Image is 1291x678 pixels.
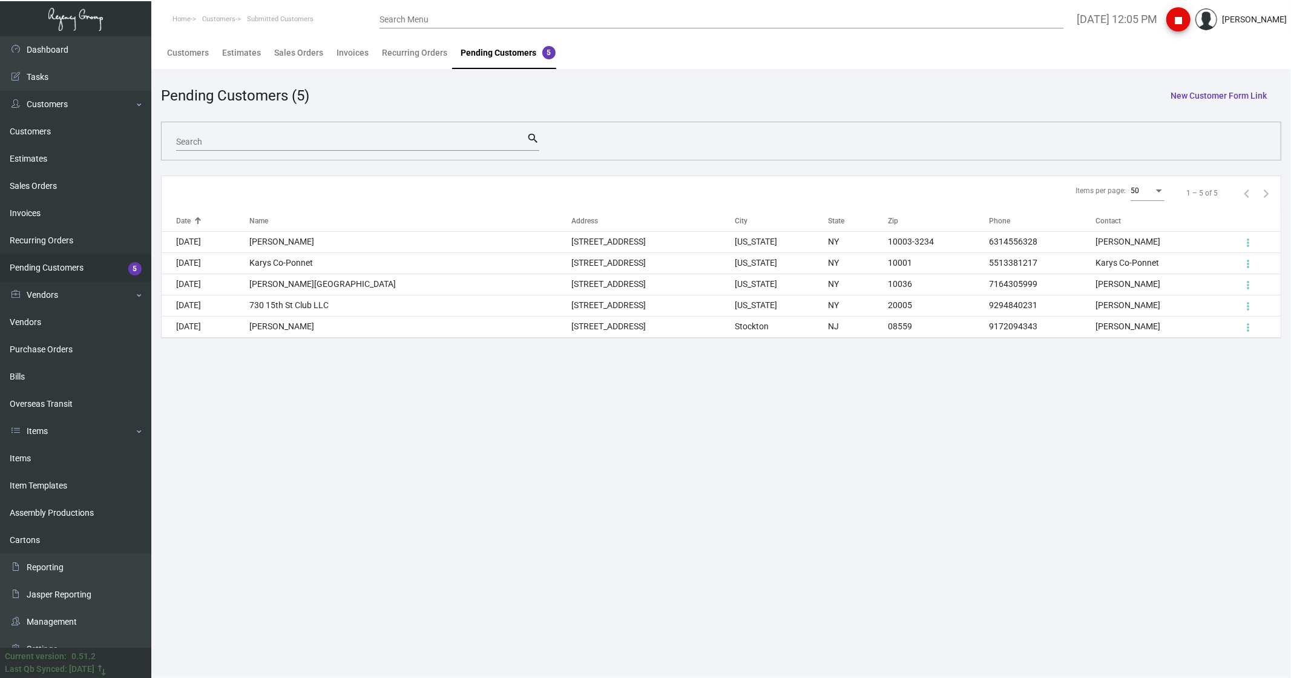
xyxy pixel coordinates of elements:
[337,47,369,59] div: Invoices
[71,650,96,663] div: 0.51.2
[1166,7,1191,31] button: stop
[989,316,1096,337] td: 9172094343
[571,316,735,337] td: [STREET_ADDRESS]
[735,274,829,295] td: [US_STATE]
[989,216,1010,226] div: Phone
[1096,295,1238,316] td: [PERSON_NAME]
[176,216,249,226] div: Date
[1096,252,1238,274] td: Karys Co-Ponnet
[249,274,571,295] td: [PERSON_NAME][GEOGRAPHIC_DATA]
[1131,186,1139,195] span: 50
[1096,231,1238,252] td: [PERSON_NAME]
[249,216,571,226] div: Name
[249,295,571,316] td: 730 15th St Club LLC
[5,663,94,676] div: Last Qb Synced: [DATE]
[249,316,571,337] td: [PERSON_NAME]
[1096,216,1121,226] div: Contact
[571,252,735,274] td: [STREET_ADDRESS]
[247,15,314,23] span: Submitted Customers
[1131,187,1165,196] mat-select: Items per page:
[162,231,249,252] td: [DATE]
[828,216,844,226] div: State
[162,252,249,274] td: [DATE]
[1076,185,1126,196] div: Items per page:
[1257,183,1276,203] button: Next page
[382,47,447,59] div: Recurring Orders
[1096,316,1238,337] td: [PERSON_NAME]
[249,216,268,226] div: Name
[888,295,989,316] td: 20005
[161,85,309,107] div: Pending Customers (5)
[571,216,735,226] div: Address
[162,274,249,295] td: [DATE]
[888,252,989,274] td: 10001
[571,295,735,316] td: [STREET_ADDRESS]
[888,274,989,295] td: 10036
[461,47,556,59] div: Pending Customers
[735,316,829,337] td: Stockton
[989,231,1096,252] td: 6314556328
[172,15,191,23] span: Home
[571,231,735,252] td: [STREET_ADDRESS]
[167,47,209,59] div: Customers
[274,47,323,59] div: Sales Orders
[888,231,989,252] td: 10003-3234
[735,216,829,226] div: City
[888,316,989,337] td: 08559
[989,216,1096,226] div: Phone
[1237,183,1257,203] button: Previous page
[1171,13,1186,28] i: stop
[888,216,898,226] div: Zip
[989,274,1096,295] td: 7164305999
[162,316,249,337] td: [DATE]
[222,47,261,59] div: Estimates
[1195,8,1217,30] img: admin@bootstrapmaster.com
[1171,91,1267,100] span: New Customer Form Link
[989,252,1096,274] td: 5513381217
[1186,188,1218,199] div: 1 – 5 of 5
[828,231,888,252] td: NY
[828,216,888,226] div: State
[571,216,598,226] div: Address
[828,295,888,316] td: NY
[735,231,829,252] td: [US_STATE]
[1161,85,1276,107] button: New Customer Form Link
[735,252,829,274] td: [US_STATE]
[1096,216,1238,226] div: Contact
[1222,13,1287,26] div: [PERSON_NAME]
[249,231,571,252] td: [PERSON_NAME]
[735,295,829,316] td: [US_STATE]
[828,274,888,295] td: NY
[571,274,735,295] td: [STREET_ADDRESS]
[249,252,571,274] td: Karys Co-Ponnet
[735,216,748,226] div: City
[176,216,191,226] div: Date
[1077,12,1157,27] label: [DATE] 12:05 PM
[989,295,1096,316] td: 9294840231
[888,216,989,226] div: Zip
[527,131,539,146] mat-icon: search
[828,316,888,337] td: NJ
[1096,274,1238,295] td: [PERSON_NAME]
[162,295,249,316] td: [DATE]
[5,650,67,663] div: Current version:
[202,15,235,23] span: Customers
[828,252,888,274] td: NY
